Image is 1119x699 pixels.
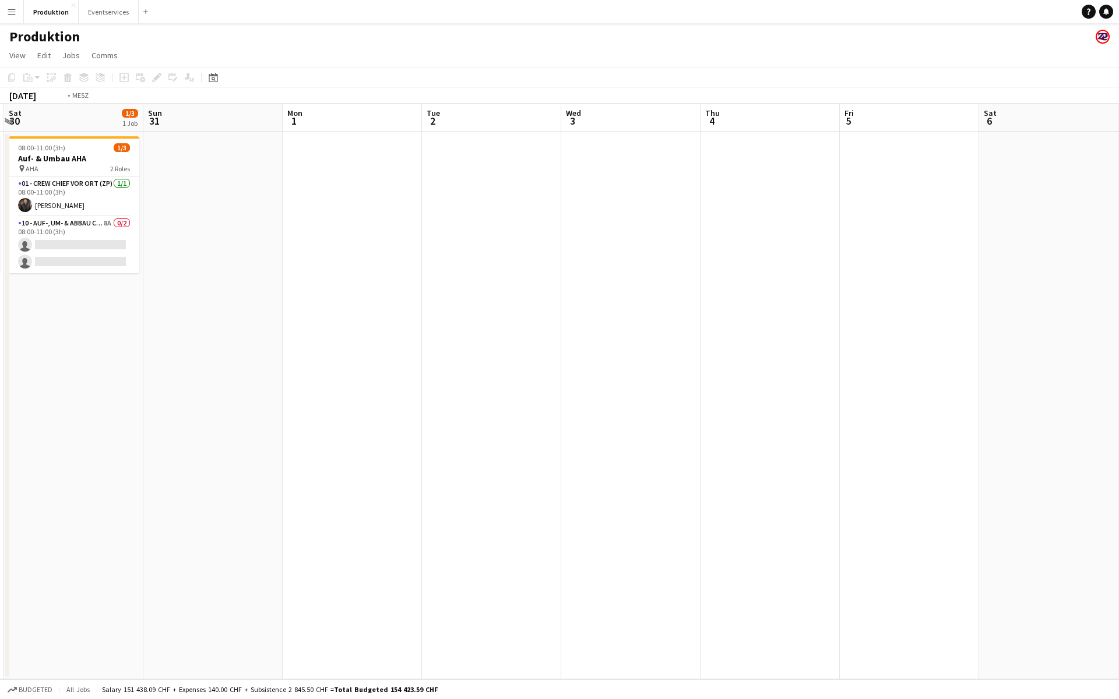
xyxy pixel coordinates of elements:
div: [DATE] [9,90,36,101]
span: 1/3 [122,109,138,118]
span: 1/3 [114,143,130,152]
span: AHA [26,164,38,173]
span: 2 [425,114,440,128]
span: 2 Roles [110,164,130,173]
span: Sat [984,108,997,118]
span: Edit [37,50,51,61]
app-user-avatar: Team Zeitpol [1096,30,1110,44]
span: 6 [982,114,997,128]
button: Eventservices [79,1,139,23]
h1: Produktion [9,28,80,45]
span: 4 [703,114,720,128]
a: View [5,48,30,63]
span: Sun [148,108,162,118]
span: 3 [564,114,581,128]
div: 1 Job [122,119,138,128]
app-card-role: 10 - Auf-, Um- & Abbau Crew8A0/208:00-11:00 (3h) [9,217,139,273]
a: Comms [87,48,122,63]
span: Sat [9,108,22,118]
span: Jobs [62,50,80,61]
span: Total Budgeted 154 423.59 CHF [334,685,438,694]
span: Thu [705,108,720,118]
span: 5 [843,114,854,128]
span: Tue [427,108,440,118]
a: Jobs [58,48,85,63]
h3: Auf- & Umbau AHA [9,153,139,164]
span: Fri [844,108,854,118]
span: Mon [287,108,302,118]
div: Salary 151 438.09 CHF + Expenses 140.00 CHF + Subsistence 2 845.50 CHF = [102,685,438,694]
app-job-card: 08:00-11:00 (3h)1/3Auf- & Umbau AHA AHA2 Roles01 - Crew Chief vor Ort (ZP)1/108:00-11:00 (3h)[PER... [9,136,139,273]
span: Budgeted [19,686,52,694]
span: 1 [286,114,302,128]
span: Wed [566,108,581,118]
span: 08:00-11:00 (3h) [18,143,65,152]
span: 30 [7,114,22,128]
button: Budgeted [6,683,54,696]
span: View [9,50,26,61]
span: Comms [92,50,118,61]
button: Produktion [24,1,79,23]
span: 31 [146,114,162,128]
a: Edit [33,48,55,63]
app-card-role: 01 - Crew Chief vor Ort (ZP)1/108:00-11:00 (3h)[PERSON_NAME] [9,177,139,217]
div: MESZ [72,91,89,100]
span: All jobs [64,685,92,694]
